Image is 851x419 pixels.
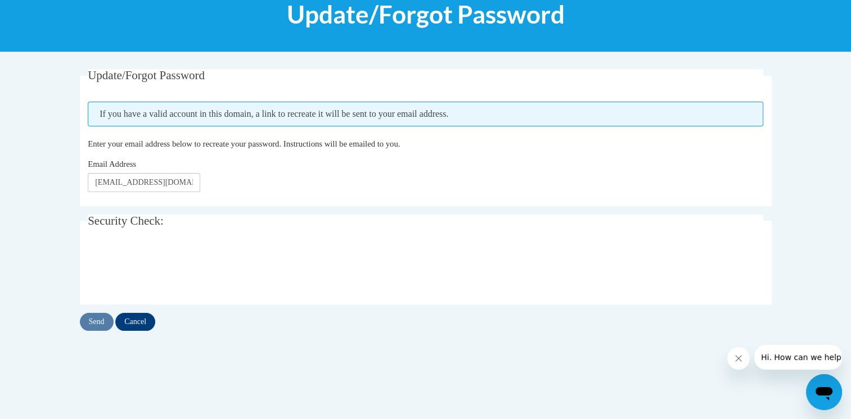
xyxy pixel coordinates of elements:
iframe: Button to launch messaging window [806,374,842,410]
input: Email [88,173,200,192]
iframe: Message from company [754,345,842,370]
span: If you have a valid account in this domain, a link to recreate it will be sent to your email addr... [88,102,763,126]
iframe: Close message [727,347,750,370]
input: Cancel [115,313,155,331]
span: Update/Forgot Password [88,69,205,82]
span: Enter your email address below to recreate your password. Instructions will be emailed to you. [88,139,400,148]
iframe: reCAPTCHA [88,247,259,290]
span: Hi. How can we help? [7,8,91,17]
span: Security Check: [88,214,164,227]
span: Email Address [88,160,136,168]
